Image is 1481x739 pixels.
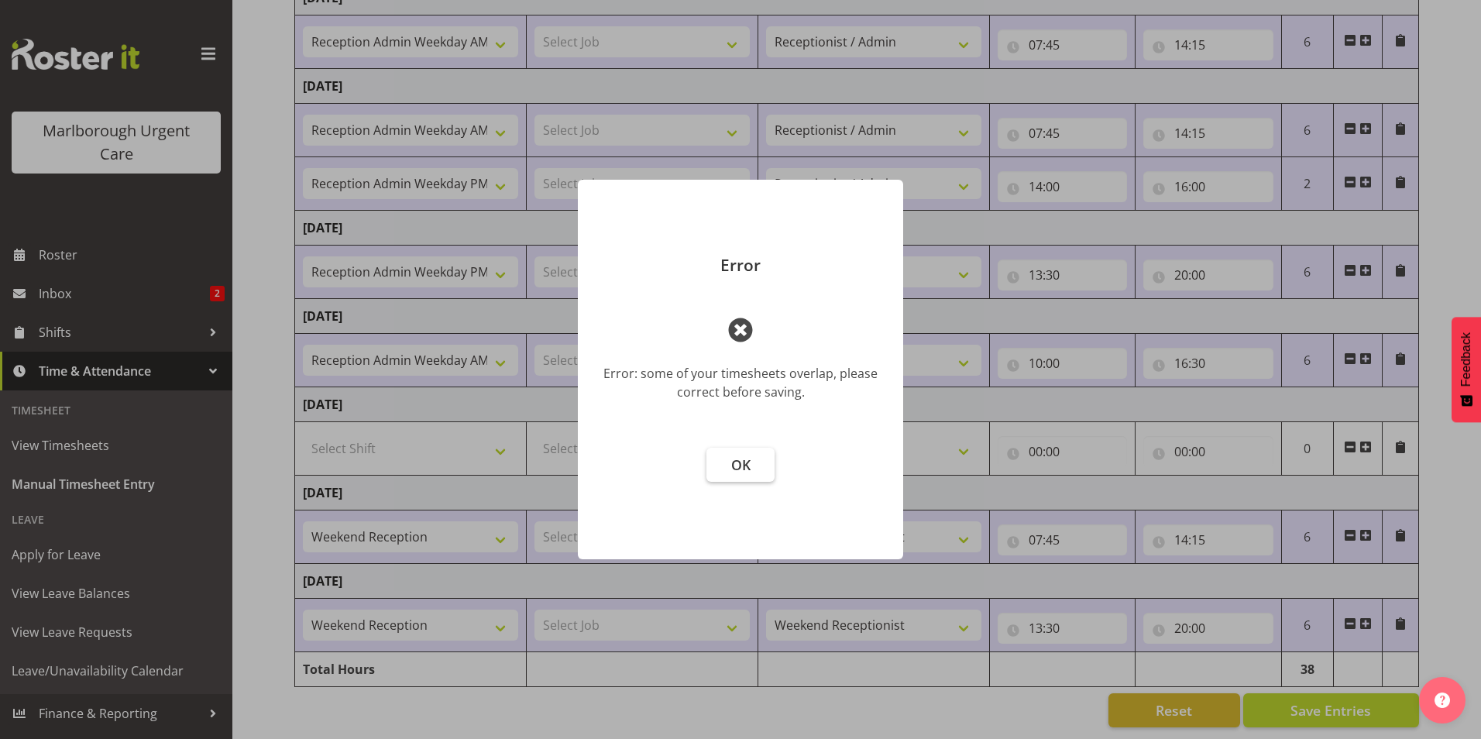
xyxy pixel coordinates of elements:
[1452,317,1481,422] button: Feedback - Show survey
[1459,332,1473,387] span: Feedback
[706,448,775,482] button: OK
[593,257,888,273] p: Error
[731,455,751,474] span: OK
[601,364,880,401] div: Error: some of your timesheets overlap, please correct before saving.
[1435,693,1450,708] img: help-xxl-2.png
